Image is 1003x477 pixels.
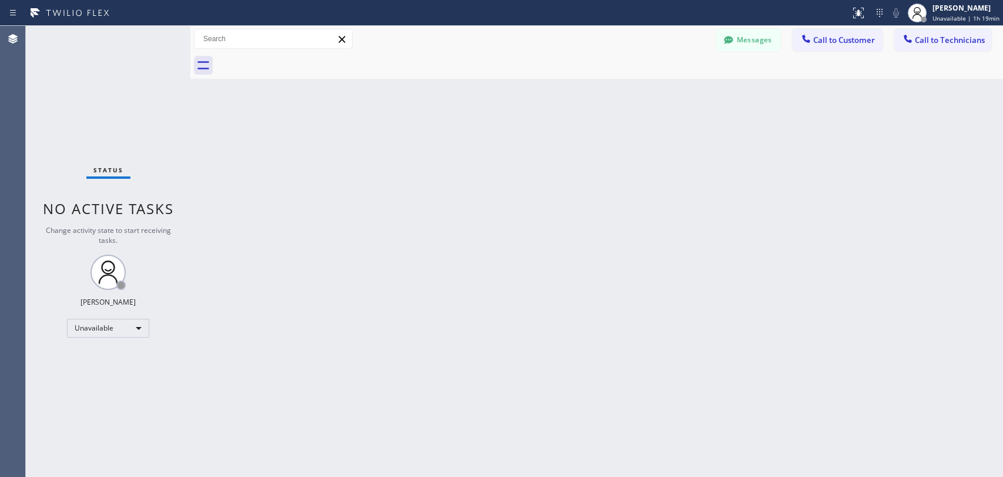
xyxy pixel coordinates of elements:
div: [PERSON_NAME] [80,297,136,307]
span: No active tasks [43,199,174,218]
span: Call to Technicians [915,35,985,45]
button: Call to Technicians [894,29,991,51]
div: Unavailable [67,319,149,338]
div: [PERSON_NAME] [932,3,999,13]
input: Search [194,29,352,48]
span: Unavailable | 1h 19min [932,14,999,22]
span: Call to Customer [813,35,875,45]
span: Status [93,166,123,174]
button: Mute [888,5,904,21]
span: Change activity state to start receiving tasks. [46,225,171,245]
button: Messages [716,29,781,51]
button: Call to Customer [793,29,883,51]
